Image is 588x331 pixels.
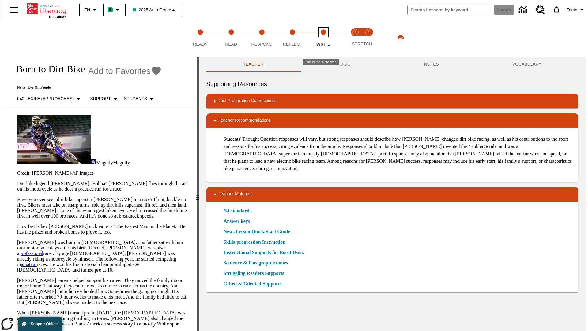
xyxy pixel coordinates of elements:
div: Teacher Recommendations [206,113,578,128]
span: Magnify [96,160,113,165]
button: Teacher [206,57,300,72]
span: 2025 Auto Grade 4 [133,7,175,13]
p: Credit: [PERSON_NAME]/AP Images [17,170,189,176]
button: TO-DO [300,57,387,72]
img: Motocross racer James Stewart flies through the air on his dirt bike. [17,115,91,164]
p: How fast is he? [PERSON_NAME] nickname is "The Fastest Man on the Planet." He has the prizes and ... [17,224,189,235]
button: Print [391,32,410,43]
a: Instructional Supports for Boost Users, Will open in new browser window or tab [224,249,304,256]
a: Data Center [515,2,532,18]
button: Stretch Read step 1 of 2 [347,21,364,55]
a: NJ standards [224,207,255,215]
p: [PERSON_NAME] was born in [DEMOGRAPHIC_DATA]. His father sat with him on a motorcycle days after ... [17,240,189,273]
button: Write step 5 of 5 [306,21,341,55]
button: Scaffolds, Support [88,93,121,105]
a: Notifications [548,2,564,18]
span: STRETCH [352,41,372,46]
div: Test Preparation Connections [206,94,578,108]
button: Respond step 3 of 5 [244,21,280,55]
span: Add to Favorites [88,66,151,76]
p: Test Preparation Connections [219,97,275,105]
h1: Born to Dirt Bike [10,63,85,75]
span: NJ Edition [49,15,66,19]
button: Ready step 1 of 5 [183,21,218,55]
button: Add to Favorites - Born to Dirt Bike [88,66,162,76]
span: Tauto [567,7,577,13]
button: Profile/Settings [564,4,588,15]
p: 640 Lexile (Approaches) [17,96,74,102]
p: News: Eye On People [10,85,162,90]
text: 1 [355,31,356,34]
p: Students' Thought Question responses will vary, but strong responses should describe how [PERSON_... [224,135,573,172]
a: Resource Center, Will open in new tab [532,2,548,18]
button: Open side menu [5,1,23,19]
button: NOTES [387,57,476,72]
p: Dirt bike legend [PERSON_NAME] "Bubba" [PERSON_NAME] flies through the air on his motorcycle as h... [17,181,189,192]
p: Teacher Materials [219,191,253,198]
div: Teacher Materials [206,187,578,202]
a: Sentence & Paragraph Frames, Will open in new browser window or tab [224,259,288,267]
button: Boost Class color is mint green. Change class color [105,4,123,15]
img: Magnify [91,159,96,164]
button: VOCABULARY [476,57,578,72]
a: professional [19,251,43,256]
input: search field [408,5,492,15]
div: Press Enter or Spacebar and then press right and left arrow keys to move the slider [197,57,199,331]
p: Students [124,96,147,102]
span: Ready [193,42,208,47]
a: Gifted & Talented Supports [224,280,285,287]
a: Struggling Readers Supports [224,270,288,277]
a: amateur [21,262,37,267]
span: Magnify [113,160,130,165]
span: Support Offline [31,322,58,326]
button: Read step 2 of 5 [213,21,249,55]
span: EN [84,7,90,13]
button: Stretch Respond step 2 of 2 [360,21,377,55]
div: This is the Write step [303,59,339,65]
button: Select Lexile, 640 Lexile (Approaches) [15,93,85,105]
div: activity [199,57,586,331]
text: 2 [367,31,369,34]
div: reading [2,57,197,328]
p: Teacher Recommendations [219,117,271,124]
h6: Supporting Resources [206,79,578,89]
button: Reflect step 4 of 5 [275,21,310,55]
button: Support Offline [18,317,62,331]
span: Write [316,42,330,47]
a: Answer keys, Will open in new browser window or tab [224,218,250,225]
span: Respond [251,42,272,47]
div: Instructional Panel Tabs [206,57,578,72]
button: Select Student [122,93,158,105]
p: Have you ever seen dirt bike superstar [PERSON_NAME] in a race? If not, buckle up first. Bikers m... [17,197,189,219]
span: Read [225,42,237,47]
a: Skills-progression Instruction, Will open in new browser window or tab [224,238,286,246]
span: B [109,6,112,13]
a: sensation [36,316,55,321]
div: Home [27,2,66,19]
a: News Lesson Quick Start Guide, Will open in new browser window or tab [224,228,290,235]
button: Language: EN, Select a language [81,4,101,15]
p: [PERSON_NAME] parents helped support his career. They moved the family into a motor home. That wa... [17,278,189,305]
span: Reflect [283,42,303,47]
p: Support [90,96,111,102]
p: When [PERSON_NAME] turned pro in [DATE], the [DEMOGRAPHIC_DATA] was an instant , winning thrillin... [17,310,189,327]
